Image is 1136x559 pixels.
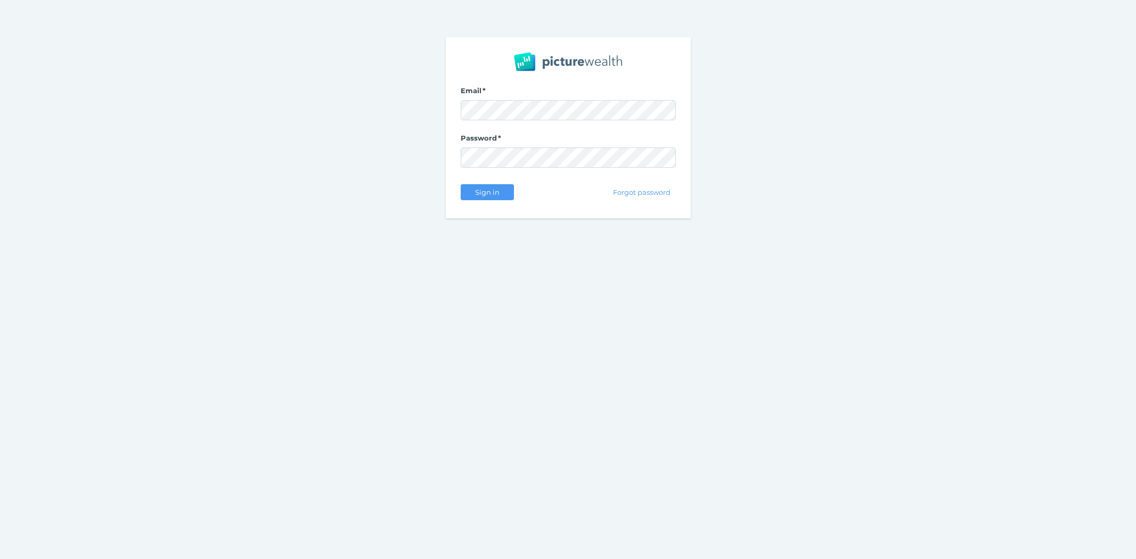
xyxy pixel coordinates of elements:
[608,184,675,200] button: Forgot password
[461,134,676,147] label: Password
[470,188,504,196] span: Sign in
[461,86,676,100] label: Email
[514,52,622,71] img: PW
[608,188,675,196] span: Forgot password
[461,184,514,200] button: Sign in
